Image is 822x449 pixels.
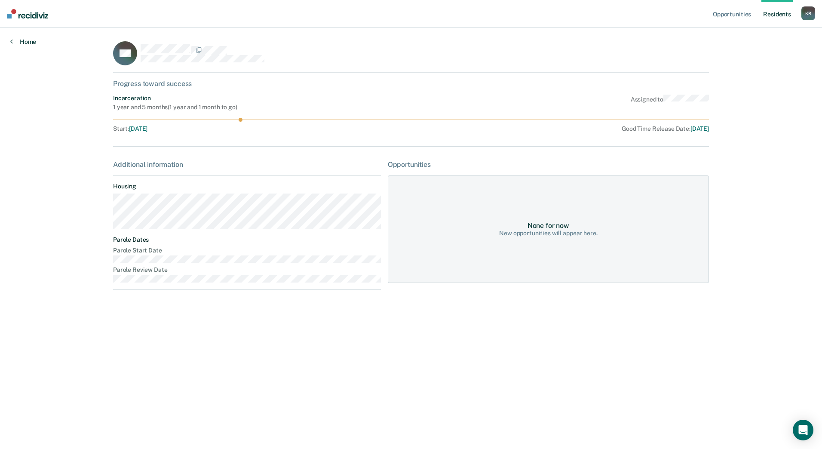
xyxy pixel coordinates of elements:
[113,104,237,111] div: 1 year and 5 months ( 1 year and 1 month to go )
[388,160,709,169] div: Opportunities
[528,221,569,230] div: None for now
[690,125,709,132] span: [DATE]
[129,125,147,132] span: [DATE]
[801,6,815,20] div: K R
[113,236,381,243] dt: Parole Dates
[113,125,383,132] div: Start :
[113,247,381,254] dt: Parole Start Date
[113,80,709,88] div: Progress toward success
[113,183,381,190] dt: Housing
[7,9,48,18] img: Recidiviz
[113,160,381,169] div: Additional information
[793,420,813,440] div: Open Intercom Messenger
[113,266,381,274] dt: Parole Review Date
[10,38,36,46] a: Home
[499,230,597,237] div: New opportunities will appear here.
[113,95,237,102] div: Incarceration
[386,125,709,132] div: Good Time Release Date :
[631,95,709,111] div: Assigned to
[801,6,815,20] button: KR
